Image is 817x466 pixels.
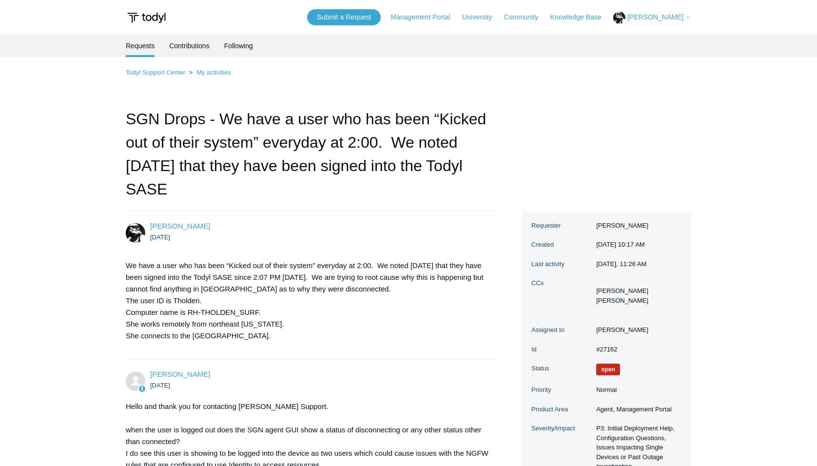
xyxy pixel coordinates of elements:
a: [PERSON_NAME] [150,222,210,230]
dt: Assigned to [531,325,591,335]
dd: [PERSON_NAME] [591,221,681,231]
dt: Last activity [531,259,591,269]
button: [PERSON_NAME] [613,12,691,24]
a: Contributions [169,35,210,57]
img: Todyl Support Center Help Center home page [126,9,167,27]
a: Submit a Request [307,9,381,25]
dd: [PERSON_NAME] [591,325,681,335]
a: Community [504,12,548,22]
time: 08/08/2025, 10:17 [596,241,644,248]
dt: Id [531,345,591,354]
dt: CCs [531,278,591,288]
dt: Requester [531,221,591,231]
p: We have a user who has been “Kicked out of their system” everyday at 2:00. We noted [DATE] that t... [126,260,489,342]
a: Knowledge Base [550,12,611,22]
dd: Normal [591,385,681,395]
li: Mike Huber [596,296,648,306]
li: My activities [187,69,231,76]
a: Following [224,35,253,57]
li: Requests [126,35,155,57]
a: University [462,12,502,22]
dt: Created [531,240,591,250]
time: 08/12/2025, 11:26 [596,260,646,268]
a: [PERSON_NAME] [150,370,210,378]
a: My activities [196,69,231,76]
time: 08/08/2025, 10:31 [150,382,170,389]
span: Michael Priddy [150,222,210,230]
span: [PERSON_NAME] [627,13,683,21]
dt: Priority [531,385,591,395]
time: 08/08/2025, 10:17 [150,233,170,241]
span: We are working on a response for you [596,364,620,375]
h1: SGN Drops - We have a user who has been “Kicked out of their system” everyday at 2:00. We noted [... [126,107,499,211]
li: Todyl Support Center [126,69,187,76]
a: Todyl Support Center [126,69,185,76]
dd: #27162 [591,345,681,354]
span: Kris Haire [150,370,210,378]
a: Management Portal [391,12,460,22]
dt: Severity/Impact [531,424,591,433]
dd: Agent, Management Portal [591,405,681,414]
dt: Status [531,364,591,373]
dt: Product Area [531,405,591,414]
li: Norm Harrison [596,286,648,296]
